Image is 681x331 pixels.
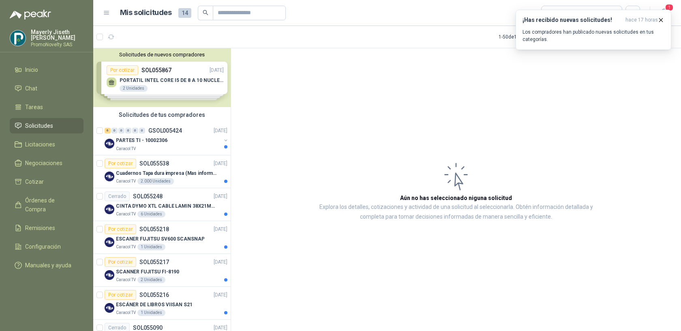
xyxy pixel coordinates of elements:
[93,254,231,287] a: Por cotizarSOL055217[DATE] Company LogoSCANNER FUJITSU FI-8190Caracol TV2 Unidades
[105,224,136,234] div: Por cotizar
[665,4,674,11] span: 1
[93,107,231,123] div: Solicitudes de tus compradores
[139,161,169,166] p: SOL055538
[116,170,217,177] p: Cuadernos Tapa dura impresa (Mas informacion en el adjunto)
[111,128,118,133] div: 0
[116,137,167,144] p: PARTES TI - 10002306
[400,193,512,202] h3: Aún no has seleccionado niguna solicitud
[105,270,114,280] img: Company Logo
[105,128,111,133] div: 6
[105,191,130,201] div: Cerrado
[10,10,51,19] img: Logo peakr
[214,226,227,233] p: [DATE]
[25,196,76,214] span: Órdenes de Compra
[93,221,231,254] a: Por cotizarSOL055218[DATE] Company LogoESCANER FUJITSU SV600 SCANSNAPCaracol TV1 Unidades
[105,257,136,267] div: Por cotizar
[139,226,169,232] p: SOL055218
[10,118,84,133] a: Solicitudes
[25,121,53,130] span: Solicitudes
[214,193,227,200] p: [DATE]
[31,29,84,41] p: Mayerly Jiseth [PERSON_NAME]
[93,287,231,320] a: Por cotizarSOL055216[DATE] Company LogoESCÁNER DE LIBROS VIISAN S21Caracol TV1 Unidades
[137,211,165,217] div: 6 Unidades
[105,303,114,313] img: Company Logo
[214,258,227,266] p: [DATE]
[139,259,169,265] p: SOL055217
[137,178,174,185] div: 2.000 Unidades
[116,211,136,217] p: Caracol TV
[10,155,84,171] a: Negociaciones
[133,325,163,331] p: SOL055090
[125,128,131,133] div: 0
[105,139,114,148] img: Company Logo
[10,30,26,46] img: Company Logo
[10,81,84,96] a: Chat
[118,128,124,133] div: 0
[25,65,38,74] span: Inicio
[25,224,55,232] span: Remisiones
[25,103,43,112] span: Tareas
[116,244,136,250] p: Caracol TV
[116,310,136,316] p: Caracol TV
[25,84,37,93] span: Chat
[137,277,165,283] div: 2 Unidades
[116,145,136,152] p: Caracol TV
[178,8,191,18] span: 14
[139,128,145,133] div: 0
[214,160,227,168] p: [DATE]
[657,6,671,20] button: 1
[516,10,671,50] button: ¡Has recibido nuevas solicitudes!hace 17 horas Los compradores han publicado nuevas solicitudes e...
[148,128,182,133] p: GSOL005424
[133,193,163,199] p: SOL055248
[116,202,217,210] p: CINTA DYMO XTL CABLE LAMIN 38X21MMBLANCO
[105,159,136,168] div: Por cotizar
[203,10,208,15] span: search
[25,177,44,186] span: Cotizar
[10,193,84,217] a: Órdenes de Compra
[312,202,600,222] p: Explora los detalles, cotizaciones y actividad de una solicitud al seleccionarla. Obtén informaci...
[31,42,84,47] p: PromoNovelty SAS
[523,17,622,24] h3: ¡Has recibido nuevas solicitudes!
[137,244,165,250] div: 1 Unidades
[25,242,61,251] span: Configuración
[105,204,114,214] img: Company Logo
[105,290,136,300] div: Por cotizar
[10,220,84,236] a: Remisiones
[105,126,229,152] a: 6 0 0 0 0 0 GSOL005424[DATE] Company LogoPARTES TI - 10002306Caracol TV
[116,178,136,185] p: Caracol TV
[499,30,548,43] div: 1 - 50 de 111
[105,237,114,247] img: Company Logo
[132,128,138,133] div: 0
[93,188,231,221] a: CerradoSOL055248[DATE] Company LogoCINTA DYMO XTL CABLE LAMIN 38X21MMBLANCOCaracol TV6 Unidades
[96,52,227,58] button: Solicitudes de nuevos compradores
[546,9,563,17] div: Todas
[137,310,165,316] div: 1 Unidades
[10,174,84,189] a: Cotizar
[116,235,204,243] p: ESCANER FUJITSU SV600 SCANSNAP
[116,268,179,276] p: SCANNER FUJITSU FI-8190
[214,291,227,299] p: [DATE]
[25,159,62,168] span: Negociaciones
[25,261,71,270] span: Manuales y ayuda
[139,292,169,298] p: SOL055216
[93,48,231,107] div: Solicitudes de nuevos compradoresPor cotizarSOL055867[DATE] PORTATIL INTEL CORE I5 DE 8 A 10 NUCL...
[625,17,658,24] span: hace 17 horas
[25,140,55,149] span: Licitaciones
[10,239,84,254] a: Configuración
[105,172,114,181] img: Company Logo
[10,137,84,152] a: Licitaciones
[116,301,193,309] p: ESCÁNER DE LIBROS VIISAN S21
[120,7,172,19] h1: Mis solicitudes
[523,28,664,43] p: Los compradores han publicado nuevas solicitudes en tus categorías.
[10,258,84,273] a: Manuales y ayuda
[93,155,231,188] a: Por cotizarSOL055538[DATE] Company LogoCuadernos Tapa dura impresa (Mas informacion en el adjunto...
[116,277,136,283] p: Caracol TV
[10,99,84,115] a: Tareas
[10,62,84,77] a: Inicio
[214,127,227,135] p: [DATE]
